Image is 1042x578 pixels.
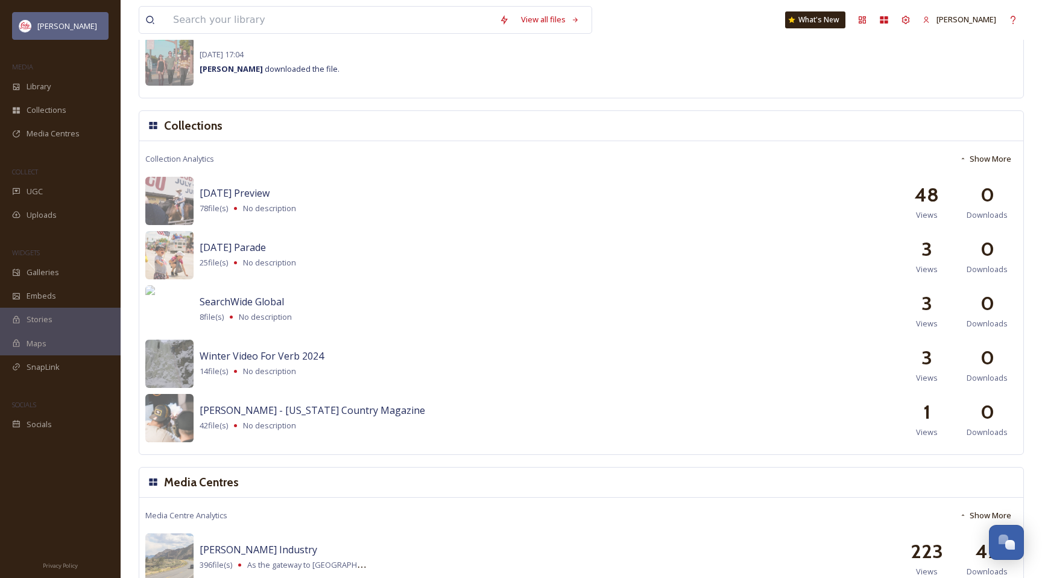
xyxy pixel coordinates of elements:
strong: [PERSON_NAME] [200,63,263,74]
span: 14 file(s) [200,366,228,377]
h2: 0 [980,289,994,318]
img: None [145,285,194,334]
span: WIDGETS [12,248,40,257]
img: images%20(1).png [19,20,31,32]
span: COLLECT [12,167,38,176]
h2: 3 [921,289,932,318]
span: Views [916,372,938,384]
a: What's New [785,11,845,28]
span: No description [243,203,296,214]
span: MEDIA [12,62,33,71]
button: Open Chat [989,525,1024,560]
span: Galleries [27,267,59,278]
input: Search your library [167,7,493,33]
span: [DATE] Preview [200,186,270,200]
span: 396 file(s) [200,559,232,571]
h2: 0 [980,398,994,427]
span: Library [27,81,51,92]
span: Media Centre Analytics [145,510,227,521]
button: Show More [953,147,1017,171]
h3: Media Centres [164,474,239,491]
span: Privacy Policy [43,562,78,570]
span: 78 file(s) [200,203,228,214]
a: View all files [515,8,586,31]
h2: 0 [980,235,994,264]
img: 5d85bc03-3da2-415c-811a-38cc8f57c1c6.jpg [145,394,194,442]
span: Stories [27,314,52,325]
button: Show More [953,504,1017,527]
span: [PERSON_NAME] [936,14,996,25]
span: SearchWide Global [200,295,284,308]
h2: 3 [921,343,932,372]
h2: 0 [980,343,994,372]
span: [DATE] Parade [200,241,266,254]
h2: 48 [915,180,939,209]
h2: 0 [980,180,994,209]
img: 6a245777-1441-43af-9292-a9ff2999359d.jpg [145,231,194,279]
span: downloaded the file. [200,63,339,74]
span: Collections [27,104,66,116]
span: Socials [27,419,52,430]
span: 42 file(s) [200,420,228,431]
a: [PERSON_NAME] [917,8,1002,31]
span: [PERSON_NAME] [37,21,97,31]
span: No description [243,420,296,431]
span: No description [243,366,296,376]
span: Downloads [967,264,1008,275]
span: Collection Analytics [145,153,214,165]
span: Views [916,427,938,438]
span: Winter Video For Verb 2024 [200,349,324,363]
span: SOCIALS [12,400,36,409]
span: Downloads [967,427,1008,438]
a: Privacy Policy [43,557,78,572]
h2: 1 [923,398,930,427]
span: No description [239,311,292,322]
h2: 42 [976,537,999,566]
span: 8 file(s) [200,311,224,323]
span: No description [243,257,296,268]
span: Uploads [27,209,57,221]
h2: 223 [911,537,943,566]
img: 9G09ukj0ESYAAAAAAAELkwSippin_%2520trail%25209x16.jpg [145,37,194,86]
span: Downloads [967,566,1008,577]
span: Views [916,209,938,221]
span: Downloads [967,209,1008,221]
img: 5e489298-3940-4157-aaed-845cc74512b5.jpg [145,340,194,388]
span: Embeds [27,290,56,302]
span: Views [916,566,938,577]
h3: Collections [164,117,223,135]
span: [DATE] 17:04 [200,49,244,60]
span: SnapLink [27,361,60,373]
span: Views [916,264,938,275]
span: [PERSON_NAME] - [US_STATE] Country Magazine [200,404,425,417]
span: 25 file(s) [200,257,228,268]
span: Downloads [967,318,1008,329]
span: Maps [27,338,46,349]
h2: 3 [921,235,932,264]
span: [PERSON_NAME] Industry [200,543,317,556]
img: 86cec67d-ce5b-4e60-beee-f4c5d4239990.jpg [145,177,194,225]
span: Downloads [967,372,1008,384]
span: Views [916,318,938,329]
span: Media Centres [27,128,80,139]
span: UGC [27,186,43,197]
